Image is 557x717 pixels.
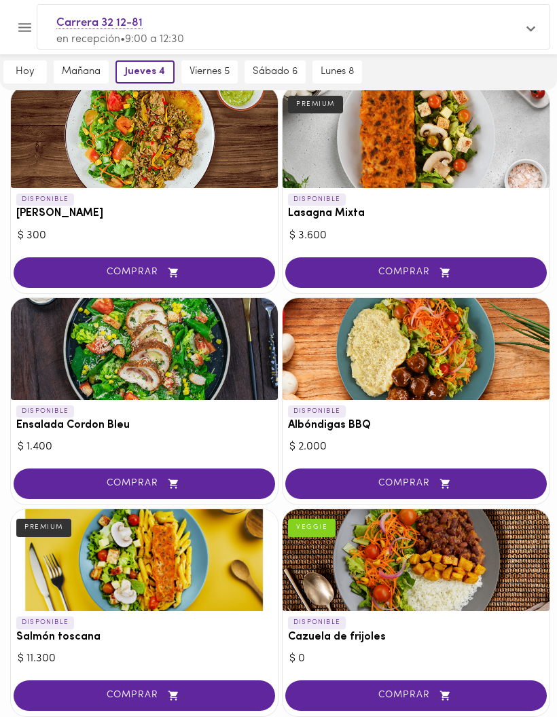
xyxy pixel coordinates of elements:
button: Menu [8,11,41,44]
div: VEGGIE [288,519,336,536]
p: DISPONIBLE [288,194,346,206]
span: COMPRAR [302,690,530,701]
button: COMPRAR [14,257,275,288]
button: viernes 5 [181,60,238,84]
button: sábado 6 [245,60,306,84]
span: mañana [62,66,101,78]
p: DISPONIBLE [288,617,346,629]
span: COMPRAR [31,478,258,490]
div: $ 11.300 [18,651,271,667]
button: COMPRAR [285,468,547,499]
span: hoy [12,66,39,78]
h3: Lasagna Mixta [288,208,544,220]
span: sábado 6 [253,66,298,78]
span: COMPRAR [31,690,258,701]
button: mañana [54,60,109,84]
span: COMPRAR [31,267,258,278]
div: $ 300 [18,228,271,244]
h3: Salmón toscana [16,631,272,644]
div: Albóndigas BBQ [283,298,550,400]
div: $ 3.600 [289,228,543,244]
p: DISPONIBLE [16,405,74,418]
div: Arroz chaufa [11,86,278,188]
span: COMPRAR [302,267,530,278]
div: Salmón toscana [11,509,278,611]
button: COMPRAR [14,680,275,711]
div: $ 0 [289,651,543,667]
button: COMPRAR [285,680,547,711]
h3: [PERSON_NAME] [16,208,272,220]
div: Cazuela de frijoles [283,509,550,611]
div: PREMIUM [16,519,71,536]
h3: Cazuela de frijoles [288,631,544,644]
div: Lasagna Mixta [283,86,550,188]
div: $ 1.400 [18,439,271,455]
div: PREMIUM [288,96,343,113]
button: COMPRAR [285,257,547,288]
p: DISPONIBLE [288,405,346,418]
p: DISPONIBLE [16,194,74,206]
span: viernes 5 [190,66,230,78]
button: lunes 8 [312,60,362,84]
span: COMPRAR [302,478,530,490]
span: en recepción • 9:00 a 12:30 [56,34,184,45]
h3: Ensalada Cordon Bleu [16,420,272,432]
button: hoy [3,60,47,84]
p: DISPONIBLE [16,617,74,629]
span: lunes 8 [321,66,354,78]
button: jueves 4 [115,60,175,84]
div: $ 2.000 [289,439,543,455]
div: Ensalada Cordon Bleu [11,298,278,400]
iframe: Messagebird Livechat Widget [492,652,557,717]
button: COMPRAR [14,468,275,499]
span: jueves 4 [125,66,165,78]
h3: Albóndigas BBQ [288,420,544,432]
